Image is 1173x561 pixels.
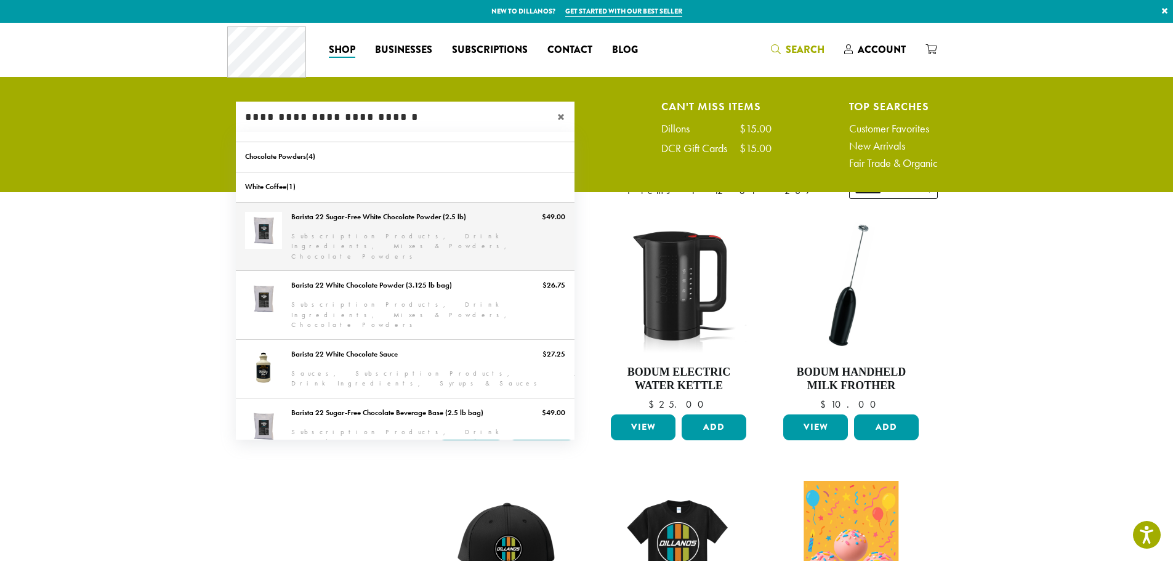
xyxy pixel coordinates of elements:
[661,123,702,134] div: Dillons
[786,42,824,57] span: Search
[761,39,834,60] a: Search
[858,42,906,57] span: Account
[452,42,528,58] span: Subscriptions
[682,414,746,440] button: Add
[849,158,938,169] a: Fair Trade & Organic
[608,214,749,410] a: Bodum Electric Water Kettle $25.00
[740,143,772,154] div: $15.00
[849,140,938,151] a: New Arrivals
[608,366,749,392] h4: Bodum Electric Water Kettle
[319,40,365,60] a: Shop
[329,42,355,58] span: Shop
[648,398,659,411] span: $
[612,42,638,58] span: Blog
[611,414,675,440] a: View
[661,143,740,154] div: DCR Gift Cards
[547,42,592,58] span: Contact
[780,214,922,410] a: Bodum Handheld Milk Frother $10.00
[820,398,882,411] bdi: 10.00
[849,102,938,111] h4: Top Searches
[820,398,831,411] span: $
[375,42,432,58] span: Businesses
[648,398,709,411] bdi: 25.00
[565,6,682,17] a: Get started with our best seller
[608,214,749,356] img: DP3955.01.png
[661,102,772,111] h4: Can't Miss Items
[740,123,772,134] div: $15.00
[780,366,922,392] h4: Bodum Handheld Milk Frother
[780,214,922,356] img: DP3927.01-002.png
[854,414,919,440] button: Add
[783,414,848,440] a: View
[849,123,938,134] a: Customer Favorites
[557,110,574,124] span: ×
